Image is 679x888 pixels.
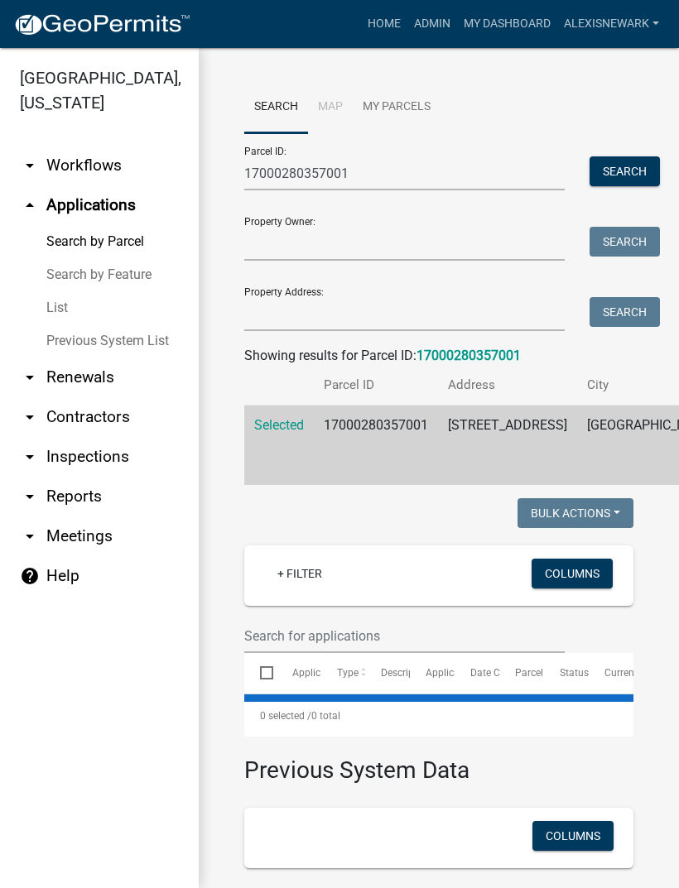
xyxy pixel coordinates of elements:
div: Showing results for Parcel ID: [244,346,633,366]
a: My Parcels [353,81,441,134]
a: Admin [407,8,457,40]
span: Date Created [470,667,528,679]
datatable-header-cell: Current Activity [589,653,633,693]
button: Bulk Actions [518,498,633,528]
button: Search [590,297,660,327]
button: Columns [532,821,614,851]
datatable-header-cell: Date Created [455,653,499,693]
span: Status [560,667,589,679]
span: 0 selected / [260,710,311,722]
button: Search [590,156,660,186]
span: Applicant [426,667,469,679]
a: Selected [254,417,304,433]
th: Address [438,366,577,405]
i: arrow_drop_down [20,526,40,546]
i: help [20,566,40,586]
datatable-header-cell: Parcel ID [499,653,544,693]
i: arrow_drop_down [20,156,40,175]
span: Current Activity [604,667,673,679]
a: My Dashboard [457,8,557,40]
span: Parcel ID [515,667,555,679]
div: 0 total [244,695,633,737]
i: arrow_drop_down [20,447,40,467]
datatable-header-cell: Select [244,653,276,693]
i: arrow_drop_down [20,367,40,387]
span: Application Number [292,667,383,679]
input: Search for applications [244,619,565,653]
i: arrow_drop_down [20,407,40,427]
datatable-header-cell: Applicant [410,653,455,693]
datatable-header-cell: Status [544,653,589,693]
h3: Previous System Data [244,737,633,788]
a: 17000280357001 [417,348,521,363]
datatable-header-cell: Application Number [276,653,320,693]
td: 17000280357001 [314,406,438,486]
span: Description [381,667,431,679]
a: alexisnewark [557,8,666,40]
button: Columns [532,559,613,588]
td: [STREET_ADDRESS] [438,406,577,486]
th: Parcel ID [314,366,438,405]
span: Type [337,667,359,679]
a: Home [361,8,407,40]
a: + Filter [264,559,335,588]
i: arrow_drop_up [20,195,40,215]
button: Search [590,227,660,257]
datatable-header-cell: Type [320,653,365,693]
i: arrow_drop_down [20,487,40,506]
a: Search [244,81,308,134]
datatable-header-cell: Description [365,653,410,693]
